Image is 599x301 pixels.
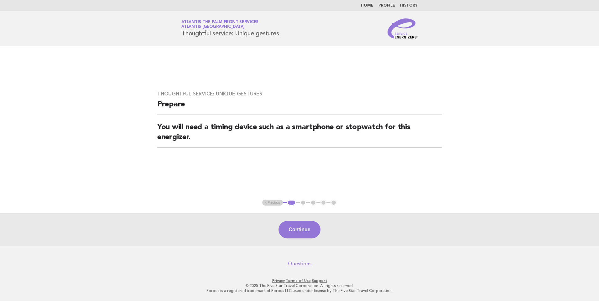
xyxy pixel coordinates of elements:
span: Atlantis [GEOGRAPHIC_DATA] [181,25,245,29]
h3: Thoughtful service: Unique gestures [157,91,442,97]
a: Support [312,278,327,283]
a: Atlantis The Palm Front ServicesAtlantis [GEOGRAPHIC_DATA] [181,20,258,29]
h2: Prepare [157,99,442,115]
a: Terms of Use [286,278,311,283]
p: Forbes is a registered trademark of Forbes LLC used under license by The Five Star Travel Corpora... [108,288,491,293]
a: Questions [288,261,311,267]
button: Continue [279,221,320,238]
p: © 2025 The Five Star Travel Corporation. All rights reserved. [108,283,491,288]
img: Service Energizers [388,18,418,38]
p: · · [108,278,491,283]
a: Profile [378,4,395,8]
a: History [400,4,418,8]
a: Home [361,4,373,8]
h1: Thoughtful service: Unique gestures [181,20,279,37]
button: 1 [287,200,296,206]
h2: You will need a timing device such as a smartphone or stopwatch for this energizer. [157,122,442,148]
a: Privacy [272,278,285,283]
